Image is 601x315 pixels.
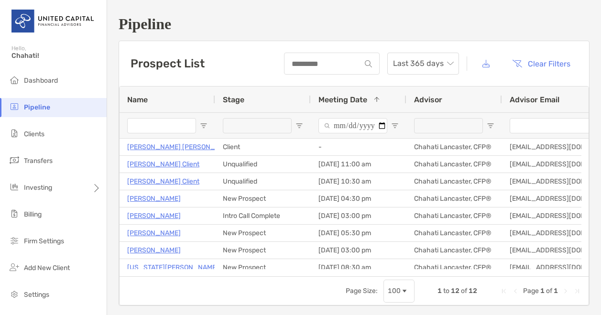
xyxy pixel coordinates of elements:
div: Previous Page [512,287,519,295]
img: firm-settings icon [9,235,20,246]
a: [PERSON_NAME] [127,227,181,239]
span: Advisor [414,95,442,104]
span: 12 [451,287,459,295]
img: clients icon [9,128,20,139]
div: Chahati Lancaster, CFP® [406,190,502,207]
div: New Prospect [215,225,311,241]
span: of [546,287,552,295]
button: Open Filter Menu [391,122,399,130]
a: [US_STATE][PERSON_NAME] [127,261,219,273]
div: Chahati Lancaster, CFP® [406,207,502,224]
img: transfers icon [9,154,20,166]
span: 1 [554,287,558,295]
button: Open Filter Menu [200,122,208,130]
div: Chahati Lancaster, CFP® [406,259,502,276]
a: [PERSON_NAME] Client [127,158,199,170]
div: First Page [500,287,508,295]
span: Stage [223,95,244,104]
div: Page Size: [346,287,378,295]
span: Dashboard [24,76,58,85]
span: Meeting Date [318,95,367,104]
button: Open Filter Menu [295,122,303,130]
div: Chahati Lancaster, CFP® [406,242,502,259]
h3: Prospect List [131,57,205,70]
div: Chahati Lancaster, CFP® [406,173,502,190]
h1: Pipeline [119,15,590,33]
div: [DATE] 03:00 pm [311,242,406,259]
span: Name [127,95,148,104]
div: New Prospect [215,190,311,207]
input: Name Filter Input [127,118,196,133]
div: Unqualified [215,173,311,190]
div: New Prospect [215,242,311,259]
span: Pipeline [24,103,50,111]
span: Chahati! [11,52,101,60]
span: Add New Client [24,264,70,272]
img: pipeline icon [9,101,20,112]
div: [DATE] 04:30 pm [311,190,406,207]
img: dashboard icon [9,74,20,86]
div: - [311,139,406,155]
div: Chahati Lancaster, CFP® [406,156,502,173]
span: Clients [24,130,44,138]
div: 100 [388,287,401,295]
div: Chahati Lancaster, CFP® [406,139,502,155]
div: [DATE] 11:00 am [311,156,406,173]
div: Intro Call Complete [215,207,311,224]
a: [PERSON_NAME] [PERSON_NAME] [127,141,236,153]
img: input icon [365,60,372,67]
button: Open Filter Menu [487,122,494,130]
div: Client [215,139,311,155]
span: Last 365 days [393,53,453,74]
span: 12 [469,287,477,295]
div: New Prospect [215,259,311,276]
a: [PERSON_NAME] [127,210,181,222]
span: 1 [540,287,545,295]
input: Meeting Date Filter Input [318,118,387,133]
span: Investing [24,184,52,192]
span: Transfers [24,157,53,165]
a: [PERSON_NAME] Client [127,175,199,187]
span: Billing [24,210,42,218]
div: [DATE] 08:30 am [311,259,406,276]
div: Unqualified [215,156,311,173]
a: [PERSON_NAME] [127,193,181,205]
div: Last Page [573,287,581,295]
span: Advisor Email [510,95,559,104]
span: Firm Settings [24,237,64,245]
img: add_new_client icon [9,261,20,273]
div: [DATE] 05:30 pm [311,225,406,241]
div: [DATE] 03:00 pm [311,207,406,224]
img: investing icon [9,181,20,193]
span: of [461,287,467,295]
img: billing icon [9,208,20,219]
a: [PERSON_NAME] [127,244,181,256]
span: to [443,287,449,295]
span: Page [523,287,539,295]
img: settings icon [9,288,20,300]
div: Next Page [562,287,569,295]
button: Clear Filters [505,53,578,74]
span: Settings [24,291,49,299]
div: Page Size [383,280,415,303]
div: [DATE] 10:30 am [311,173,406,190]
span: 1 [437,287,442,295]
div: Chahati Lancaster, CFP® [406,225,502,241]
img: United Capital Logo [11,4,95,38]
